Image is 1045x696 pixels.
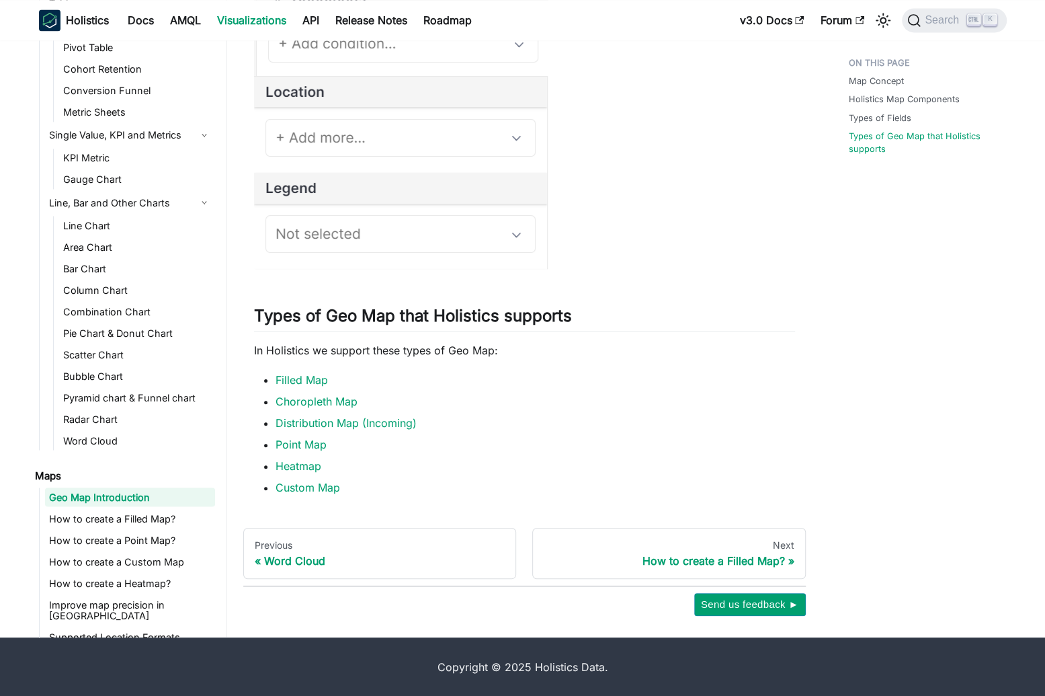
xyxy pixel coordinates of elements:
button: Search (Ctrl+K) [902,8,1006,32]
button: Send us feedback ► [694,593,806,616]
a: Forum [812,9,872,31]
a: Choropleth Map [276,395,358,408]
div: Next [544,539,794,551]
a: Roadmap [415,9,480,31]
a: Bar Chart [59,259,215,278]
div: Copyright © 2025 Holistics Data. [95,659,950,675]
a: Heatmap [276,459,321,473]
a: Pivot Table [59,38,215,57]
a: How to create a Point Map? [45,531,215,549]
span: Search [921,14,967,26]
a: Combination Chart [59,302,215,321]
a: v3.0 Docs [732,9,812,31]
button: Switch between dark and light mode (currently light mode) [872,9,894,31]
a: Supported Location Formats [45,627,215,646]
a: NextHow to create a Filled Map? [532,528,806,579]
a: HolisticsHolistics [39,9,109,31]
a: Line, Bar and Other Charts [45,192,215,213]
a: Release Notes [327,9,415,31]
a: Bubble Chart [59,366,215,385]
div: Word Cloud [255,554,505,568]
a: Column Chart [59,280,215,299]
nav: Docs pages [243,528,806,579]
a: Line Chart [59,216,215,235]
h2: Types of Geo Map that Holistics supports [254,306,795,332]
a: Point Map [276,438,327,451]
a: Metric Sheets [59,103,215,122]
a: Area Chart [59,237,215,256]
a: Scatter Chart [59,345,215,364]
a: AMQL [162,9,209,31]
a: How to create a Heatmap? [45,574,215,592]
a: Distribution Map (Incoming) [276,416,417,430]
a: KPI Metric [59,149,215,167]
a: Pyramid chart & Funnel chart [59,388,215,407]
a: Types of Geo Map that Holistics supports [849,130,999,155]
a: Map Concept [849,75,904,87]
a: Maps [31,466,215,485]
a: Geo Map Introduction [45,488,215,506]
a: Radar Chart [59,410,215,428]
a: Pie Chart & Donut Chart [59,323,215,342]
a: API [294,9,327,31]
a: Docs [120,9,162,31]
a: PreviousWord Cloud [243,528,517,579]
a: Conversion Funnel [59,81,215,100]
a: Single Value, KPI and Metrics [45,124,215,146]
kbd: K [983,13,997,26]
a: Filled Map [276,373,328,387]
b: Holistics [66,12,109,28]
span: Send us feedback ► [701,596,799,613]
a: Word Cloud [59,431,215,450]
a: Visualizations [209,9,294,31]
a: Types of Fields [849,112,911,124]
div: Previous [255,539,505,551]
a: How to create a Custom Map [45,552,215,571]
a: Holistics Map Components [849,93,960,106]
a: How to create a Filled Map? [45,509,215,528]
a: Custom Map [276,481,340,494]
a: Cohort Retention [59,60,215,79]
a: Improve map precision in [GEOGRAPHIC_DATA] [45,595,215,625]
p: In Holistics we support these types of Geo Map: [254,342,795,358]
img: Holistics [39,9,60,31]
a: Gauge Chart [59,170,215,189]
div: How to create a Filled Map? [544,554,794,568]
